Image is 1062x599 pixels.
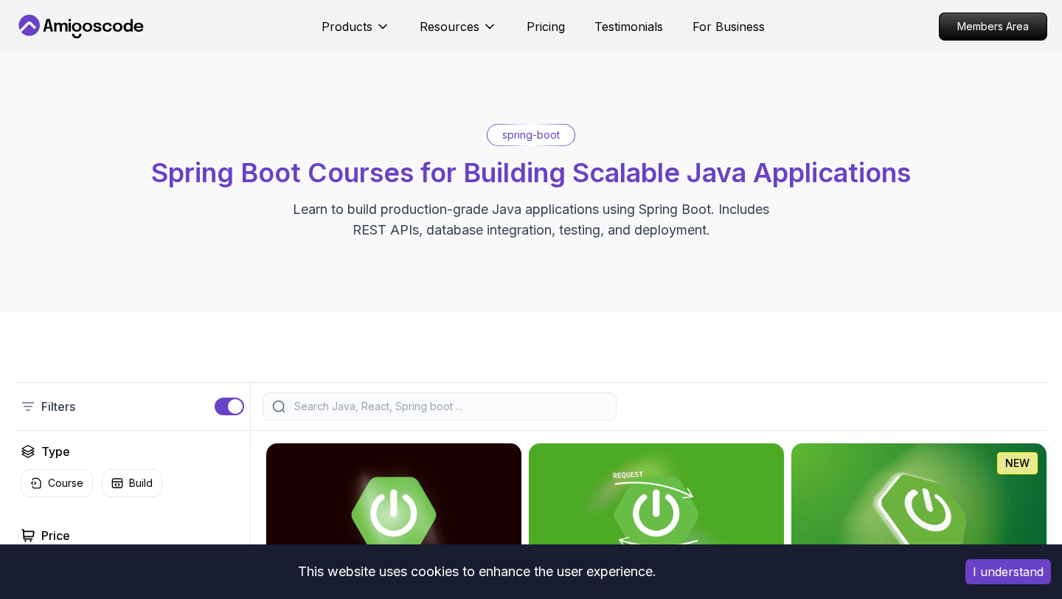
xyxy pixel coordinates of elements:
button: Products [322,18,390,47]
p: Filters [41,398,75,415]
div: This website uses cookies to enhance the user experience. [11,555,943,588]
p: spring-boot [502,128,560,142]
a: Pricing [527,18,565,35]
a: Members Area [939,13,1047,41]
img: Spring Boot for Beginners card [791,443,1047,586]
img: Advanced Spring Boot card [266,443,521,586]
p: Course [48,476,83,491]
button: Course [21,469,93,497]
p: Learn to build production-grade Java applications using Spring Boot. Includes REST APIs, database... [283,199,779,240]
button: Accept cookies [965,559,1051,584]
h2: Type [41,443,70,460]
input: Search Java, React, Spring boot ... [291,399,607,414]
a: For Business [693,18,765,35]
a: Testimonials [594,18,663,35]
p: Products [322,18,372,35]
p: Members Area [940,13,1047,40]
img: Building APIs with Spring Boot card [529,443,784,586]
p: NEW [1005,456,1030,471]
button: Resources [420,18,497,47]
p: Resources [420,18,479,35]
span: Spring Boot Courses for Building Scalable Java Applications [151,156,911,189]
p: Build [129,476,153,491]
button: Build [102,469,162,497]
h2: Price [41,527,70,544]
